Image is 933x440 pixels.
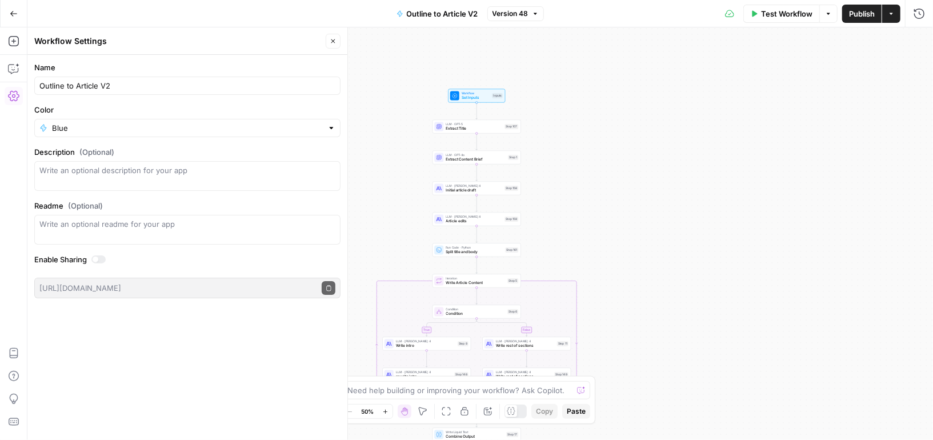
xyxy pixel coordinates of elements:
label: Color [34,104,341,115]
g: Edge from step_1 to step_158 [476,164,478,181]
div: LLM · GPT-4oExtract Content BriefStep 1 [433,151,521,165]
span: Article edits [446,218,502,224]
label: Enable Sharing [34,254,341,265]
span: Extract Title [446,126,502,131]
div: Step 8 [458,341,468,346]
div: Step 107 [504,124,518,129]
button: Paste [562,404,590,419]
span: Write rest of sections [496,343,555,349]
label: Name [34,62,341,73]
span: rewrite intro [396,374,453,379]
div: Step 159 [504,217,518,222]
g: Edge from start to step_107 [476,102,478,119]
div: LoopIterationWrite Article ContentStep 5 [433,274,521,288]
button: Outline to Article V2 [390,5,485,23]
span: LLM · GPT-4o [446,153,506,157]
div: Inputs [492,93,503,98]
span: Split title and body [446,249,503,255]
span: LLM · GPT-5 [446,122,502,126]
span: Initial article draft [446,187,502,193]
span: Publish [849,8,875,19]
span: Condition [446,307,505,311]
span: Run Code · Python [446,245,503,250]
span: Combine Output [446,434,504,439]
div: LLM · [PERSON_NAME] 4Initial article draftStep 158 [433,182,521,195]
button: Version 48 [487,6,544,21]
div: Workflow Settings [34,35,322,47]
div: Step 6 [507,309,518,314]
g: Edge from step_158 to step_159 [476,195,478,211]
button: Publish [842,5,882,23]
span: LLM · [PERSON_NAME] 4 [396,339,455,343]
g: Edge from step_107 to step_1 [476,133,478,150]
div: Step 161 [505,247,518,253]
div: ConditionConditionStep 6 [433,305,521,319]
span: Paste [567,406,586,417]
label: Readme [34,200,341,211]
span: Write Liquid Text [446,430,504,434]
span: (Optional) [79,146,114,158]
g: Edge from step_8 to step_148 [426,350,427,367]
span: LLM · [PERSON_NAME] 4 [496,339,555,343]
g: Edge from step_5 to step_6 [476,287,478,304]
span: LLM · [PERSON_NAME] 4 [446,183,502,188]
span: Write Article Content [446,280,505,286]
div: Step 149 [554,372,568,377]
span: (Optional) [68,200,103,211]
div: WorkflowSet InputsInputs [433,89,521,103]
div: Step 1 [508,155,518,160]
div: LLM · [PERSON_NAME] 4Write rest of sectionsStep 149 [482,368,571,382]
span: 50% [362,407,374,416]
span: Version 48 [492,9,528,19]
div: LLM · [PERSON_NAME] 4rewrite introStep 148 [382,368,471,382]
g: Edge from step_6 to step_11 [476,318,527,336]
span: Test Workflow [761,8,812,19]
div: Run Code · PythonSplit title and bodyStep 161 [433,243,521,257]
div: Step 17 [506,432,518,437]
button: Copy [531,404,558,419]
span: LLM · [PERSON_NAME] 4 [496,370,552,374]
div: LLM · [PERSON_NAME] 4Article editsStep 159 [433,213,521,226]
div: LLM · GPT-5Extract TitleStep 107 [433,120,521,134]
div: Step 148 [454,372,468,377]
input: Untitled [39,80,335,91]
span: LLM · [PERSON_NAME] 4 [446,214,502,219]
span: Write rest of sections [496,374,552,379]
div: Step 158 [504,186,518,191]
span: Set Inputs [462,95,490,101]
span: Write intro [396,343,455,349]
input: Blue [52,122,323,134]
div: Step 5 [507,278,518,283]
g: Edge from step_161 to step_5 [476,257,478,273]
div: LLM · [PERSON_NAME] 4Write rest of sectionsStep 11 [482,337,571,351]
g: Edge from step_5-iteration-end to step_17 [476,410,478,427]
label: Description [34,146,341,158]
g: Edge from step_6 to step_8 [426,318,476,336]
div: LLM · [PERSON_NAME] 4Write introStep 8 [382,337,471,351]
button: Test Workflow [743,5,819,23]
span: Condition [446,311,505,317]
div: Step 11 [557,341,568,346]
g: Edge from step_11 to step_149 [526,350,527,367]
span: Iteration [446,276,505,281]
span: LLM · [PERSON_NAME] 4 [396,370,453,374]
span: Workflow [462,91,490,95]
span: Copy [536,406,553,417]
g: Edge from step_159 to step_161 [476,226,478,242]
span: Outline to Article V2 [407,8,478,19]
span: Extract Content Brief [446,157,506,162]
